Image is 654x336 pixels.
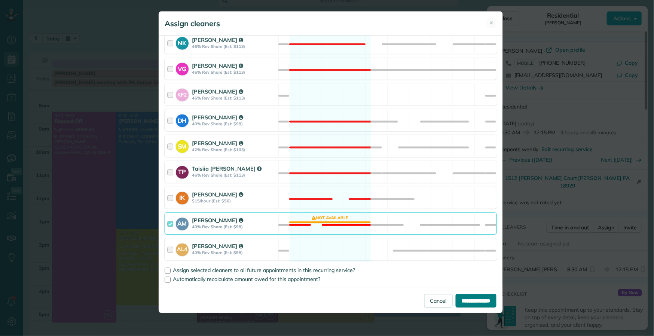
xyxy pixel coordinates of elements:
[192,217,243,224] strong: [PERSON_NAME]
[192,44,276,49] strong: 46% Rev Share (Est: $113)
[192,199,276,204] strong: $15/hour (Est: $56)
[192,36,243,43] strong: [PERSON_NAME]
[192,121,276,126] strong: 40% Rev Share (Est: $98)
[192,70,276,75] strong: 46% Rev Share (Est: $113)
[165,18,220,29] h5: Assign cleaners
[176,140,189,151] strong: SM
[192,191,243,198] strong: [PERSON_NAME]
[173,267,355,274] span: Assign selected cleaners to all future appointments in this recurring service?
[424,294,453,308] a: Cancel
[192,62,243,69] strong: [PERSON_NAME]
[176,218,189,228] strong: AM
[176,192,189,202] strong: IK
[192,165,262,172] strong: Taisiia [PERSON_NAME]
[192,243,243,250] strong: [PERSON_NAME]
[176,244,189,254] strong: AL4
[176,37,189,48] strong: NK
[192,95,276,101] strong: 46% Rev Share (Est: $113)
[192,224,276,230] strong: 40% Rev Share (Est: $98)
[192,173,276,178] strong: 46% Rev Share (Est: $113)
[192,88,243,95] strong: [PERSON_NAME]
[176,166,189,177] strong: TP
[192,140,243,147] strong: [PERSON_NAME]
[176,89,189,99] strong: KF2
[173,276,321,283] span: Automatically recalculate amount owed for this appointment?
[192,114,243,121] strong: [PERSON_NAME]
[176,114,189,125] strong: DH
[176,63,189,73] strong: VG
[192,250,276,256] strong: 40% Rev Share (Est: $98)
[192,147,276,152] strong: 42% Rev Share (Est: $103)
[490,19,494,27] span: ✕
